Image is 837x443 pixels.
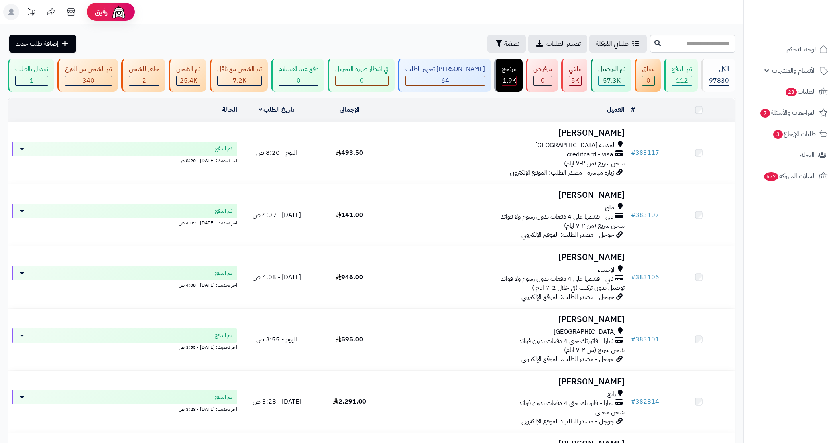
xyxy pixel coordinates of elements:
span: 1 [30,76,34,85]
a: دفع عند الاستلام 0 [269,59,326,92]
a: تم الشحن من الفرع 340 [56,59,120,92]
span: تصفية [504,39,519,49]
span: الإحساء [598,265,616,274]
span: رفيق [95,7,108,17]
span: تابي - قسّمها على 4 دفعات بدون رسوم ولا فوائد [501,274,613,284]
span: المراجعات والأسئلة [760,107,816,118]
img: logo-2.png [783,18,829,35]
a: إضافة طلب جديد [9,35,76,53]
div: الكل [709,65,729,74]
a: مرتجع 1.9K [493,59,524,92]
div: دفع عند الاستلام [279,65,318,74]
span: العملاء [799,150,815,161]
div: 0 [279,76,318,85]
span: 2,291.00 [333,397,366,406]
span: 7 [760,109,770,118]
a: [PERSON_NAME] تجهيز الطلب 64 [396,59,493,92]
span: تم الدفع [215,145,232,153]
h3: [PERSON_NAME] [389,377,625,386]
span: تم الدفع [215,393,232,401]
span: تمارا - فاتورتك حتى 4 دفعات بدون فوائد [519,337,613,346]
img: ai-face.png [111,4,127,20]
div: 1 [16,76,48,85]
span: 493.50 [336,148,363,158]
div: جاهز للشحن [129,65,159,74]
div: معلق [642,65,655,74]
span: # [631,272,635,282]
a: #383107 [631,210,659,220]
div: اخر تحديث: [DATE] - 3:55 ص [12,343,237,351]
div: اخر تحديث: [DATE] - 3:28 ص [12,404,237,413]
a: تم الدفع 112 [662,59,699,92]
span: الأقسام والمنتجات [772,65,816,76]
button: تصفية [487,35,526,53]
div: اخر تحديث: [DATE] - 4:08 ص [12,280,237,289]
a: #382814 [631,397,659,406]
span: الطلبات [785,86,816,97]
span: # [631,148,635,158]
a: الحالة [222,105,237,114]
a: لوحة التحكم [749,40,832,59]
span: طلبات الإرجاع [772,128,816,140]
div: اخر تحديث: [DATE] - 4:09 ص [12,218,237,226]
div: 5021 [569,76,581,85]
span: 1.9K [503,76,516,85]
div: تم الشحن من الفرع [65,65,112,74]
div: [PERSON_NAME] تجهيز الطلب [405,65,485,74]
span: تصدير الطلبات [546,39,581,49]
a: تحديثات المنصة [21,4,41,22]
a: تم التوصيل 57.3K [589,59,633,92]
h3: [PERSON_NAME] [389,128,625,138]
a: #383106 [631,272,659,282]
span: 2 [142,76,146,85]
span: جوجل - مصدر الطلب: الموقع الإلكتروني [521,292,614,302]
a: #383117 [631,148,659,158]
div: 340 [65,76,112,85]
span: تابي - قسّمها على 4 دفعات بدون رسوم ولا فوائد [501,212,613,221]
a: مرفوض 0 [524,59,560,92]
span: 3 [773,130,783,139]
span: السلات المتروكة [763,171,816,182]
span: 57.3K [603,76,621,85]
span: 141.00 [336,210,363,220]
span: 5K [571,76,579,85]
a: الإجمالي [340,105,360,114]
span: 595.00 [336,335,363,344]
span: جوجل - مصدر الطلب: الموقع الإلكتروني [521,230,614,240]
span: 64 [441,76,449,85]
span: شحن سريع (من ٢-٧ ايام) [564,345,625,355]
a: تصدير الطلبات [528,35,587,53]
span: [GEOGRAPHIC_DATA] [554,327,616,337]
a: طلباتي المُوكلة [589,35,647,53]
a: جاهز للشحن 2 [120,59,167,92]
span: 340 [83,76,94,85]
div: مرفوض [533,65,552,74]
span: طلباتي المُوكلة [596,39,629,49]
a: تم الشحن 25.4K [167,59,208,92]
span: شحن مجاني [595,408,625,417]
span: تمارا - فاتورتك حتى 4 دفعات بدون فوائد [519,399,613,408]
div: ملغي [569,65,582,74]
span: # [631,335,635,344]
a: الكل97830 [699,59,737,92]
span: توصيل بدون تركيب (في خلال 2-7 ايام ) [532,283,625,293]
span: [DATE] - 3:28 ص [253,397,301,406]
div: تم الشحن مع ناقل [217,65,262,74]
div: تم الشحن [176,65,200,74]
div: 2 [129,76,159,85]
span: 23 [786,88,797,97]
span: جوجل - مصدر الطلب: الموقع الإلكتروني [521,354,614,364]
h3: [PERSON_NAME] [389,253,625,262]
div: 0 [534,76,552,85]
span: زيارة مباشرة - مصدر الطلب: الموقع الإلكتروني [510,168,614,177]
div: 57284 [599,76,625,85]
a: العميل [607,105,625,114]
span: 0 [297,76,301,85]
span: 0 [646,76,650,85]
a: تعديل بالطلب 1 [6,59,56,92]
span: رابغ [607,390,616,399]
a: الطلبات23 [749,82,832,101]
div: 1863 [502,76,516,85]
span: اليوم - 3:55 ص [256,335,297,344]
h3: [PERSON_NAME] [389,191,625,200]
